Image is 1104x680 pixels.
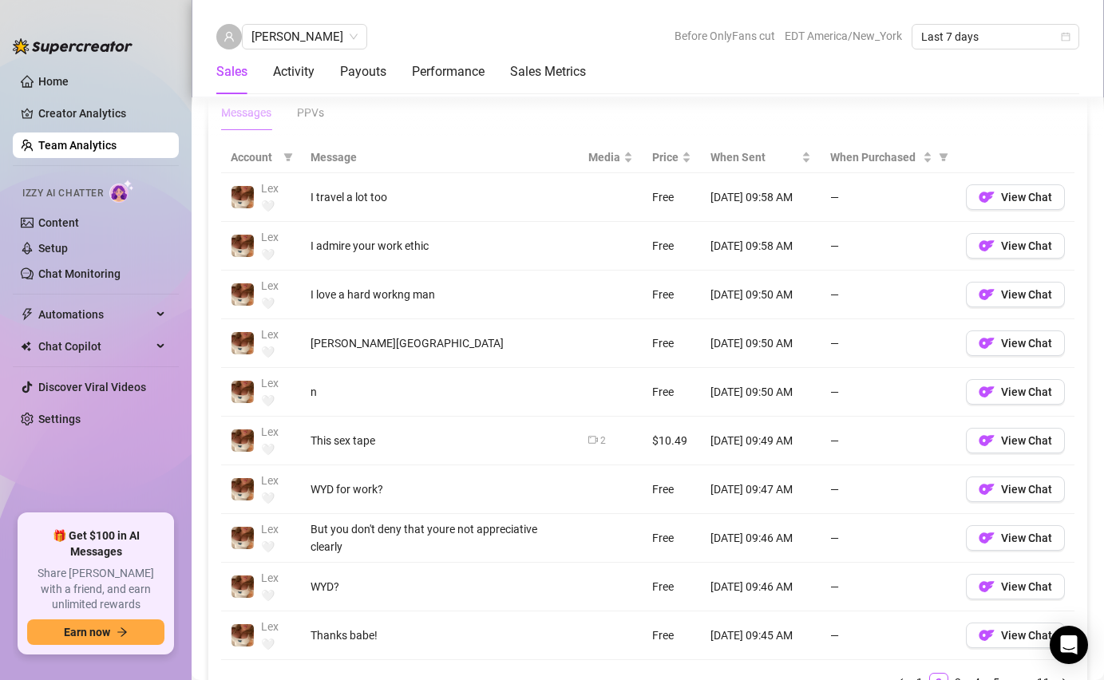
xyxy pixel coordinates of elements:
a: OFView Chat [966,195,1065,208]
a: OFView Chat [966,389,1065,402]
span: View Chat [1001,629,1052,642]
a: Setup [38,242,68,255]
img: AI Chatter [109,180,134,203]
div: I love a hard workng man [311,286,569,303]
td: — [821,417,956,465]
a: OFView Chat [966,438,1065,451]
img: OF [979,384,995,400]
div: WYD? [311,578,569,595]
a: OFView Chat [966,487,1065,500]
a: OFView Chat [966,584,1065,597]
span: Lex🤍️ [261,182,279,212]
span: Media [588,148,620,166]
td: — [821,271,956,319]
button: OFView Chat [966,330,1065,356]
div: [PERSON_NAME][GEOGRAPHIC_DATA] [311,334,569,352]
span: filter [280,145,296,169]
span: Lex🤍️ [261,279,279,310]
span: When Purchased [830,148,920,166]
a: OFView Chat [966,341,1065,354]
span: video-camera [588,435,598,445]
span: Before OnlyFans cut [675,24,775,48]
span: Lex🤍️ [261,231,279,261]
td: — [821,368,956,417]
span: filter [283,152,293,162]
span: calendar [1061,32,1070,42]
span: EDT America/New_York [785,24,902,48]
td: Free [643,563,701,611]
button: OFView Chat [966,476,1065,502]
span: Lex🤍️ [261,620,279,650]
img: Lex🤍️ [231,624,254,646]
span: filter [939,152,948,162]
img: Lex🤍️ [231,186,254,208]
span: Lex🤍️ [261,425,279,456]
button: OFView Chat [966,233,1065,259]
div: This sex tape [311,432,569,449]
img: OF [979,579,995,595]
span: Earn now [64,626,110,638]
button: OFView Chat [966,623,1065,648]
td: [DATE] 09:46 AM [701,563,821,611]
img: OF [979,481,995,497]
td: [DATE] 09:50 AM [701,271,821,319]
a: OFView Chat [966,633,1065,646]
td: Free [643,611,701,660]
div: PPVs [297,104,324,121]
span: Lex🤍️ [261,474,279,504]
div: Messages [221,104,271,121]
img: OF [979,433,995,449]
span: Chat Copilot [38,334,152,359]
td: — [821,611,956,660]
td: [DATE] 09:49 AM [701,417,821,465]
td: Free [643,222,701,271]
a: OFView Chat [966,243,1065,256]
div: Payouts [340,62,386,81]
a: Content [38,216,79,229]
td: Free [643,173,701,222]
td: — [821,319,956,368]
td: — [821,514,956,563]
button: OFView Chat [966,525,1065,551]
img: Lex🤍️ [231,429,254,452]
th: Media [579,142,643,173]
td: — [821,465,956,514]
span: Lex🤍️ [261,377,279,407]
th: Message [301,142,579,173]
span: View Chat [1001,532,1052,544]
span: When Sent [710,148,798,166]
img: OF [979,530,995,546]
td: [DATE] 09:50 AM [701,319,821,368]
td: — [821,173,956,222]
button: OFView Chat [966,379,1065,405]
a: Home [38,75,69,88]
span: thunderbolt [21,308,34,321]
button: Earn nowarrow-right [27,619,164,645]
div: Sales Metrics [510,62,586,81]
img: Chat Copilot [21,341,31,352]
td: Free [643,465,701,514]
td: — [821,222,956,271]
td: Free [643,514,701,563]
div: Activity [273,62,315,81]
button: OFView Chat [966,184,1065,210]
a: Team Analytics [38,139,117,152]
span: View Chat [1001,191,1052,204]
span: user [224,31,235,42]
div: Open Intercom Messenger [1050,626,1088,664]
img: Lex🤍️ [231,527,254,549]
a: OFView Chat [966,536,1065,548]
th: When Purchased [821,142,956,173]
img: OF [979,189,995,205]
span: arrow-right [117,627,128,638]
img: OF [979,627,995,643]
span: Account [231,148,277,166]
span: View Chat [1001,337,1052,350]
td: [DATE] 09:50 AM [701,368,821,417]
button: OFView Chat [966,574,1065,599]
img: Lex🤍️ [231,235,254,257]
span: View Chat [1001,288,1052,301]
a: OFView Chat [966,292,1065,305]
span: Lex🤍️ [261,523,279,553]
span: View Chat [1001,434,1052,447]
